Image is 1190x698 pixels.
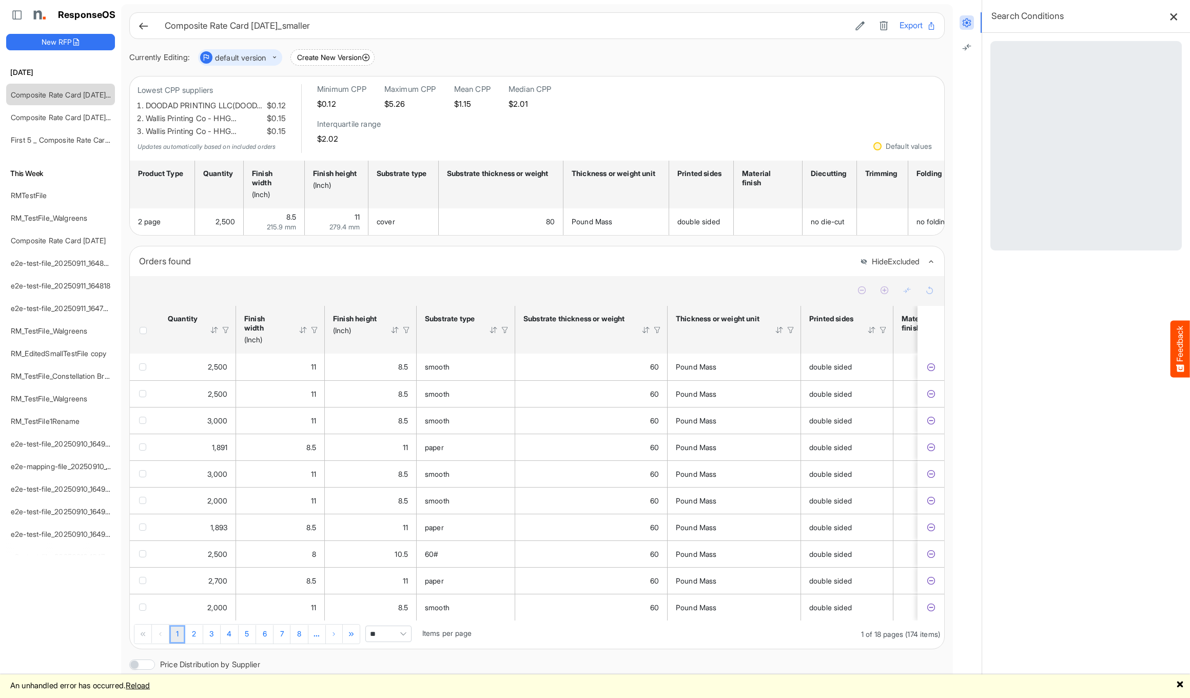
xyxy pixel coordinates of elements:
div: Substrate type [377,169,427,178]
div: Finish width [244,314,285,333]
td: 60 is template cell Column Header httpsnorthellcomontologiesmapping-rulesmaterialhasmaterialthick... [515,594,668,621]
div: Filter Icon [500,325,510,335]
h6: Maximum CPP [384,84,436,94]
span: double sided [677,217,720,226]
div: Go to first page [134,625,152,643]
h5: $0.12 [317,100,366,108]
td: 8.5 is template cell Column Header httpsnorthellcomontologiesmapping-rulesmeasurementhasfinishsiz... [236,434,325,460]
h6: Search Conditions [991,9,1064,23]
div: Printed sides [677,169,722,178]
a: e2e-test-file_20250910_164923 [11,530,114,538]
td: paper is template cell Column Header httpsnorthellcomontologiesmapping-rulesmaterialhassubstratem... [417,514,515,540]
h6: Minimum CPP [317,84,366,94]
a: Page 8 of 18 Pages [290,625,308,644]
span: 11 [311,470,316,478]
span: 11 [311,496,316,505]
td: is template cell Column Header httpsnorthellcomontologiesmapping-rulesmanufacturinghassubstratefi... [893,407,990,434]
td: cover is template cell Column Header httpsnorthellcomontologiesmapping-rulesmaterialhassubstratem... [368,208,439,235]
td: 91d509aa-9bba-4557-a136-251066652ce6 is template cell Column Header [918,380,946,407]
div: Go to next page [326,625,343,643]
span: 2,500 [208,550,227,558]
a: Page 2 of 18 Pages [185,625,203,644]
div: Go to last page [343,625,360,643]
button: Exclude [926,549,936,559]
td: 8.5 is template cell Column Header httpsnorthellcomontologiesmapping-rulesmeasurementhasfinishsiz... [325,380,417,407]
td: 2000 is template cell Column Header httpsnorthellcomontologiesmapping-rulesorderhasquantity [160,487,236,514]
a: RM_TestFile_Walgreens [11,394,87,403]
td: 11 is template cell Column Header httpsnorthellcomontologiesmapping-rulesmeasurementhasfinishsize... [236,380,325,407]
h6: Median CPP [509,84,552,94]
td: 11 is template cell Column Header httpsnorthellcomontologiesmapping-rulesmeasurementhasfinishsize... [325,514,417,540]
td: smooth is template cell Column Header httpsnorthellcomontologiesmapping-rulesmaterialhassubstrate... [417,460,515,487]
td: 8 is template cell Column Header httpsnorthellcomontologiesmapping-rulesmeasurementhasfinishsizew... [236,540,325,567]
button: Export [900,19,936,32]
span: 1,891 [212,443,227,452]
span: Pound Mass [676,416,717,425]
span: double sided [809,496,852,505]
td: Pound Mass is template cell Column Header httpsnorthellcomontologiesmapping-rulesmaterialhasmater... [668,460,801,487]
td: checkbox [130,434,160,460]
a: Composite Rate Card [DATE]_smaller [11,90,132,99]
h6: Interquartile range [317,119,381,129]
td: 0f71e3d3-e8ef-456d-91dc-c4433baf4edf is template cell Column Header [918,540,946,567]
h5: $5.26 [384,100,436,108]
td: 89586a37-a825-408a-87b2-7f5c7955d1ff is template cell Column Header [918,434,946,460]
div: Substrate thickness or weight [523,314,628,323]
div: Finish width [252,169,293,187]
td: 60 is template cell Column Header httpsnorthellcomontologiesmapping-rulesmaterialhasmaterialthick... [515,514,668,540]
td: Pound Mass is template cell Column Header httpsnorthellcomontologiesmapping-rulesmaterialhasmater... [563,208,669,235]
span: cover [377,217,395,226]
span: 11 [311,390,316,398]
td: 8.5 is template cell Column Header httpsnorthellcomontologiesmapping-rulesmeasurementhasfinishsiz... [236,567,325,594]
span: 60 [650,523,659,532]
span: Pound Mass [676,550,717,558]
td: 8.5 is template cell Column Header httpsnorthellcomontologiesmapping-rulesmeasurementhasfinishsiz... [236,514,325,540]
td: no die-cut is template cell Column Header httpsnorthellcomontologiesmapping-rulesmanufacturinghas... [803,208,857,235]
span: $0.12 [265,100,286,112]
a: e2e-mapping-file_20250910_164923 [11,462,130,471]
td: 11 is template cell Column Header httpsnorthellcomontologiesmapping-rulesmeasurementhasfinishsize... [236,354,325,380]
td: checkbox [130,514,160,540]
a: Go to next pager [308,625,326,644]
span: double sided [809,416,852,425]
button: Exclude [926,522,936,533]
a: e2e-test-file_20250910_164923 [11,484,114,493]
span: 11 [403,443,408,452]
div: Pager Container [130,621,944,649]
td: smooth is template cell Column Header httpsnorthellcomontologiesmapping-rulesmaterialhassubstrate... [417,487,515,514]
span: 8.5 [398,416,408,425]
h6: Mean CPP [454,84,491,94]
a: RM_TestFile1Rename [11,417,80,425]
span: 2,500 [216,217,235,226]
div: Filter Icon [786,325,795,335]
a: Page 3 of 18 Pages [203,625,221,644]
span: Pound Mass [676,443,717,452]
span: smooth [425,416,450,425]
td: 2700 is template cell Column Header httpsnorthellcomontologiesmapping-rulesorderhasquantity [160,567,236,594]
span: 60 [650,416,659,425]
div: Filter Icon [879,325,888,335]
td: 80 is template cell Column Header httpsnorthellcomontologiesmapping-rulesmaterialhasmaterialthick... [439,208,563,235]
span: 8.5 [306,576,316,585]
td: checkbox [130,540,160,567]
button: Delete [876,19,891,32]
a: e2e-test-file_20250910_164946 [11,439,114,448]
td: checkbox [130,354,160,380]
td: 3000 is template cell Column Header httpsnorthellcomontologiesmapping-rulesorderhasquantity [160,460,236,487]
td: 1891 is template cell Column Header httpsnorthellcomontologiesmapping-rulesorderhasquantity [160,434,236,460]
td: 8.5 is template cell Column Header httpsnorthellcomontologiesmapping-rulesmeasurementhasfinishsiz... [325,407,417,434]
span: 80 [546,217,555,226]
button: Exclude [926,576,936,586]
td: checkbox [130,487,160,514]
div: Printed sides [809,314,854,323]
td: 60 is template cell Column Header httpsnorthellcomontologiesmapping-rulesmaterialhasmaterialthick... [515,540,668,567]
td: 6ff75119-e455-41b1-8875-fd1aa7d55b43 is template cell Column Header [918,460,946,487]
div: Finish height [313,169,357,178]
a: First 5 _ Composite Rate Card [DATE] [11,135,134,144]
div: Finish height [333,314,377,323]
span: Pagerdropdown [365,626,412,642]
span: Pound Mass [676,496,717,505]
button: Exclude [926,603,936,613]
button: Exclude [926,442,936,453]
td: double sided is template cell Column Header httpsnorthellcomontologiesmapping-rulesmanufacturingh... [801,380,893,407]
